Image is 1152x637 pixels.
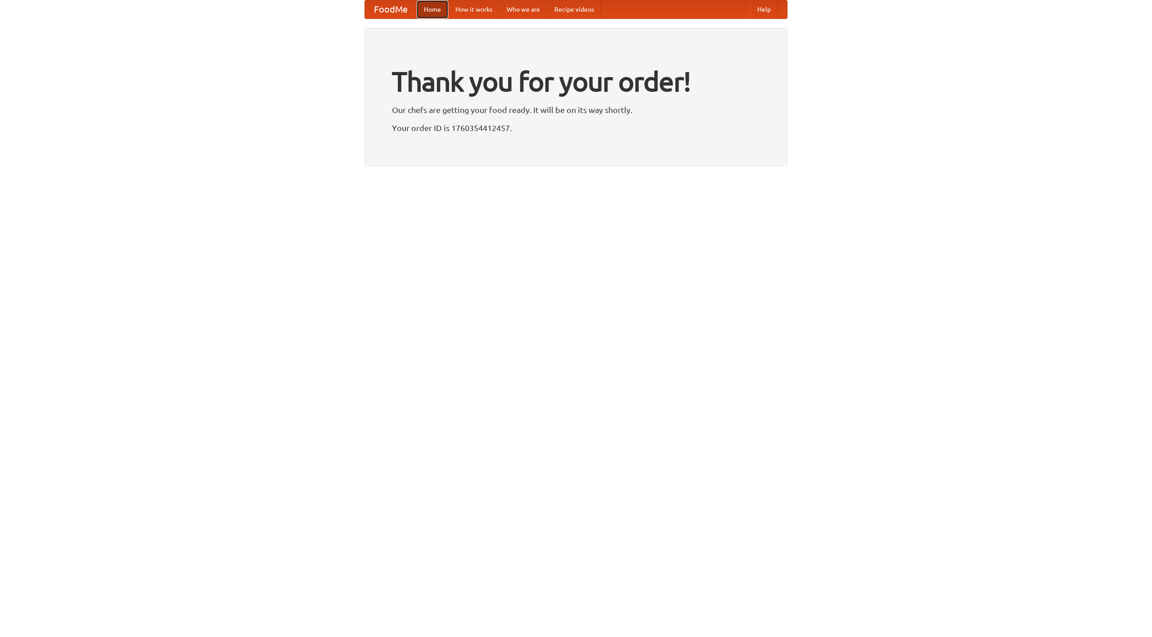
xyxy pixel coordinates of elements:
[392,103,760,117] p: Our chefs are getting your food ready. It will be on its way shortly.
[448,0,499,18] a: How it works
[365,0,417,18] a: FoodMe
[417,0,448,18] a: Home
[547,0,601,18] a: Recipe videos
[392,60,760,103] h1: Thank you for your order!
[499,0,547,18] a: Who we are
[392,121,760,135] p: Your order ID is 1760354412457.
[750,0,778,18] a: Help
